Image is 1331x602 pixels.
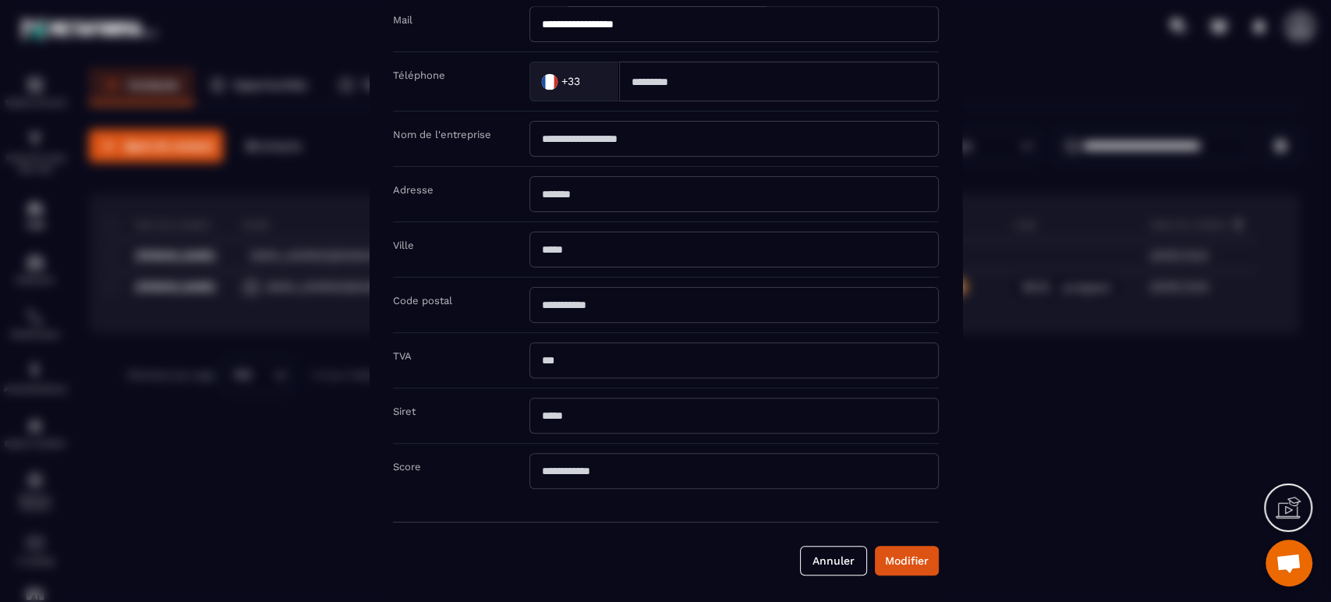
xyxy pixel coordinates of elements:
label: Mail [393,14,412,26]
label: Nom de l'entreprise [393,129,491,140]
input: Search for option [583,69,603,93]
label: Score [393,461,421,473]
div: Ouvrir le chat [1266,540,1312,586]
button: Annuler [800,546,867,575]
label: Ville [393,239,414,251]
label: Adresse [393,184,434,196]
div: Search for option [529,62,619,101]
span: +33 [561,73,579,89]
img: Country Flag [533,66,565,97]
label: Téléphone [393,69,445,81]
label: TVA [393,350,412,362]
label: Siret [393,405,416,417]
button: Modifier [875,546,939,575]
label: Code postal [393,295,452,306]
